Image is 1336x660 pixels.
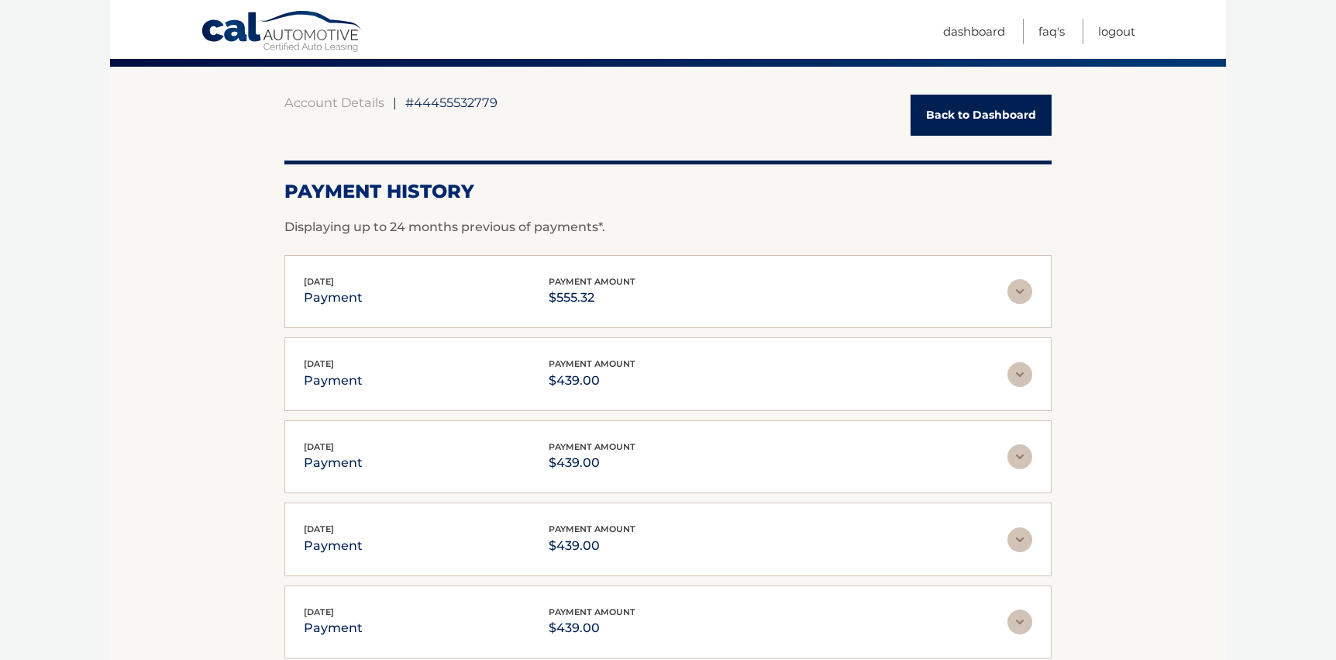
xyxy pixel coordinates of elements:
a: Account Details [284,95,384,110]
p: $555.32 [549,287,635,309]
img: accordion-rest.svg [1007,362,1032,387]
p: payment [304,287,363,309]
span: #44455532779 [405,95,498,110]
p: payment [304,535,363,557]
a: Dashboard [943,19,1005,44]
span: payment amount [549,358,635,369]
span: | [393,95,397,110]
p: payment [304,370,363,392]
a: Back to Dashboard [911,95,1052,136]
span: payment amount [549,441,635,452]
span: payment amount [549,276,635,287]
span: [DATE] [304,606,334,617]
p: $439.00 [549,370,635,392]
img: accordion-rest.svg [1007,444,1032,469]
a: Logout [1098,19,1135,44]
span: [DATE] [304,276,334,287]
p: $439.00 [549,452,635,474]
span: [DATE] [304,358,334,369]
span: payment amount [549,606,635,617]
span: [DATE] [304,524,334,534]
p: $439.00 [549,617,635,639]
img: accordion-rest.svg [1007,610,1032,634]
span: [DATE] [304,441,334,452]
p: payment [304,452,363,474]
span: payment amount [549,524,635,534]
p: Displaying up to 24 months previous of payments*. [284,218,1052,237]
p: $439.00 [549,535,635,557]
p: payment [304,617,363,639]
h2: Payment History [284,180,1052,203]
a: FAQ's [1038,19,1065,44]
a: Cal Automotive [201,10,363,55]
img: accordion-rest.svg [1007,279,1032,304]
img: accordion-rest.svg [1007,527,1032,552]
